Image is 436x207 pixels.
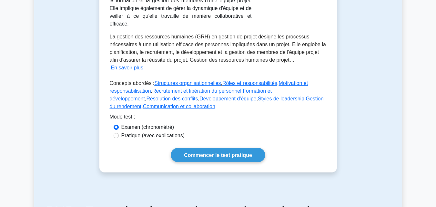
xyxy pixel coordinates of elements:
[258,96,304,101] a: Styles de leadership
[241,88,243,94] font: ,
[151,88,152,94] font: ,
[121,133,185,138] font: Pratique (avec explications)
[110,114,135,119] font: Mode test :
[141,104,143,109] font: ,
[110,80,155,86] font: Concepts abordés :
[221,80,222,86] font: ,
[154,80,221,86] a: Structures organisationnelles
[146,96,198,101] a: Résolution des conflits
[111,64,144,72] button: En savoir plus
[143,104,215,109] a: Communication et collaboration
[256,96,258,101] font: ,
[171,148,265,162] a: Commencer le test pratique
[198,96,199,101] font: ,
[111,65,144,70] font: En savoir plus
[277,80,279,86] font: ,
[121,124,174,130] font: Examen (chronométré)
[304,96,306,101] font: ,
[222,80,277,86] a: Rôles et responsabilités
[110,34,326,63] font: La gestion des ressources humaines (GRH) en gestion de projet désigne les processus nécessaires à...
[199,96,257,101] a: Développement d'équipe
[152,88,241,94] a: Recrutement et libération du personnel
[184,152,252,158] font: Commencer le test pratique
[145,96,146,101] font: ,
